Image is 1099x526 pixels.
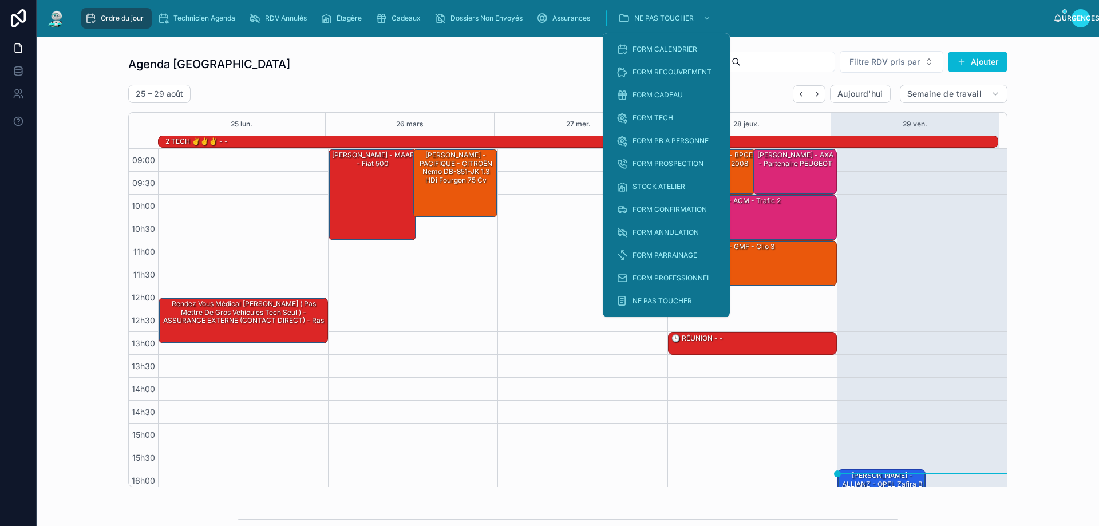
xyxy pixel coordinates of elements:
font: 13h30 [132,361,155,371]
font: Dossiers Non Envoyés [450,14,523,22]
font: 25 lun. [231,120,252,128]
font: 15h30 [132,453,155,462]
font: 14h30 [132,407,155,417]
button: 28 jeux. [733,113,760,136]
button: Aujourd'hui [830,85,891,103]
font: 09:00 [132,155,155,165]
font: [PERSON_NAME] - AXA - Partenaire PEUGEOT [757,151,833,167]
font: 25 – 29 août [136,89,183,98]
font: [PERSON_NAME] - GMF - clio 3 [671,242,774,251]
font: 12h00 [132,292,155,302]
div: fontaine marvyn - ACM - trafic 2 [669,195,837,240]
a: FORM CALENDRIER [610,39,723,60]
div: [PERSON_NAME] - PACIFIQUE - CITROËN Nemo DB-851-JK 1.3 HDi Fourgon 75 cv [413,149,497,217]
span: FORM CONFIRMATION [632,205,707,214]
div: [PERSON_NAME] - ALLIANZ - OPEL Zafira B Phase 2 1.7 CDTI 16V DPF 125 cv [838,470,925,526]
a: FORM TECH [610,108,723,128]
font: 14h00 [132,384,155,394]
button: 25 lun. [231,113,252,136]
span: STOCK ATELIER [632,182,685,191]
font: 12h30 [132,315,155,325]
font: 29 ven. [903,120,927,128]
font: 15h00 [132,430,155,440]
font: 13h00 [132,338,155,348]
a: RDV Annulés [246,8,315,29]
font: Aujourd'hui [837,89,883,98]
font: Assurances [552,14,590,22]
a: FORM CONFIRMATION [610,199,723,220]
div: rendez vous médical [PERSON_NAME] ( pas mettre de gros vehicules tech seul ) - ASSURANCE EXTERNE ... [159,298,327,343]
button: Semaine de travail [900,85,1007,103]
font: Filtre RDV pris par [849,57,920,66]
div: [PERSON_NAME] - GMF - clio 3 [669,241,837,286]
font: fontaine marvyn - ACM - trafic 2 [671,196,781,205]
span: FORM CALENDRIER [632,45,697,54]
font: [PERSON_NAME] - MAAF - fiat 500 [332,151,414,167]
div: 🕒 RÉUNION - - [669,333,837,354]
span: NE PAS TOUCHER [632,296,692,306]
font: 🕒 RÉUNION - - [671,334,723,342]
font: [PERSON_NAME] - ALLIANZ - OPEL Zafira B Phase 2 1.7 CDTI 16V DPF 125 cv [842,471,923,504]
font: 09:30 [132,178,155,188]
img: Logo de l'application [46,9,66,27]
a: Assurances [533,8,598,29]
font: Cadeaux [392,14,421,22]
a: FORM ANNULATION [610,222,723,243]
button: Dos [793,85,809,103]
div: [PERSON_NAME] - AXA - Partenaire PEUGEOT [753,149,837,194]
font: 11h00 [133,247,155,256]
a: STOCK ATELIER [610,176,723,197]
font: 16h00 [132,476,155,485]
font: 11h30 [133,270,155,279]
a: FORM PROFESSIONNEL [610,268,723,288]
font: Ordre du jour [101,14,144,22]
font: Technicien Agenda [173,14,235,22]
span: FORM ANNULATION [632,228,699,237]
span: FORM PROSPECTION [632,159,703,168]
a: FORM CADEAU [610,85,723,105]
font: 2 TECH ✌️✌️✌️ - - [165,137,228,145]
a: Ordre du jour [81,8,152,29]
a: NE PAS TOUCHER [615,8,717,29]
font: 10h30 [132,224,155,234]
font: RDV Annulés [265,14,307,22]
button: 29 ven. [903,113,927,136]
button: 27 mer. [566,113,591,136]
font: Semaine de travail [907,89,982,98]
a: NE PAS TOUCHER [610,291,723,311]
a: Étagère [317,8,370,29]
a: FORM PARRAINAGE [610,245,723,266]
font: [PERSON_NAME] - PACIFIQUE - CITROËN Nemo DB-851-JK 1.3 HDi Fourgon 75 cv [420,151,492,184]
a: FORM PB A PERSONNE [610,130,723,151]
a: Cadeaux [372,8,429,29]
font: Ajouter [971,57,998,66]
a: Dossiers Non Envoyés [431,8,531,29]
button: Ajouter [948,52,1007,72]
span: FORM PARRAINAGE [632,251,697,260]
font: 27 mer. [566,120,591,128]
a: FORM RECOUVREMENT [610,62,723,82]
button: 26 mars [396,113,423,136]
font: rendez vous médical [PERSON_NAME] ( pas mettre de gros vehicules tech seul ) - ASSURANCE EXTERNE ... [163,299,324,325]
font: NE PAS TOUCHER [634,14,694,22]
font: 26 mars [396,120,423,128]
div: [PERSON_NAME] - MAAF - fiat 500 [329,149,416,240]
font: 28 jeux. [733,120,760,128]
a: FORM PROSPECTION [610,153,723,174]
font: Étagère [337,14,362,22]
span: FORM PB A PERSONNE [632,136,709,145]
div: contenu déroulant [76,6,1053,31]
a: Technicien Agenda [154,8,243,29]
button: Suivant [809,85,825,103]
div: 2 TECH ✌️✌️✌️ - - [164,136,229,147]
span: FORM RECOUVREMENT [632,68,711,77]
span: FORM PROFESSIONNEL [632,274,711,283]
span: FORM CADEAU [632,90,683,100]
span: FORM TECH [632,113,673,122]
button: Bouton de sélection [840,51,943,73]
font: Agenda [GEOGRAPHIC_DATA] [128,57,290,71]
font: 10h00 [132,201,155,211]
